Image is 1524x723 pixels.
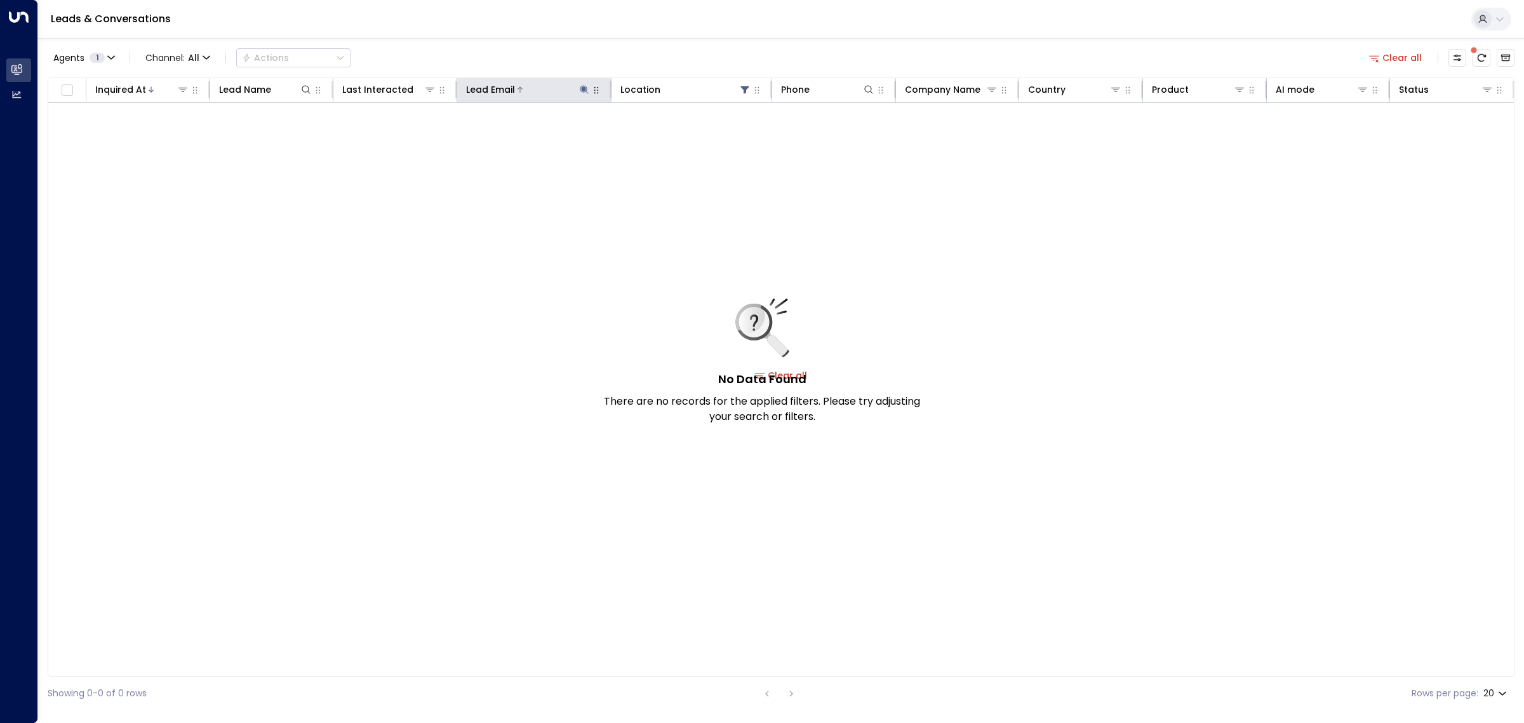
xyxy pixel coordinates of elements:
div: Lead Name [219,82,313,97]
div: Company Name [905,82,980,97]
div: Product [1152,82,1246,97]
h5: No Data Found [718,370,806,388]
div: Country [1028,82,1066,97]
span: Agents [53,53,84,62]
div: Status [1399,82,1429,97]
div: Lead Email [466,82,515,97]
button: Clear all [1364,49,1427,67]
div: Location [620,82,660,97]
div: Lead Name [219,82,271,97]
button: Actions [236,48,351,67]
span: There are new threads available. Refresh the grid to view the latest updates. [1473,49,1490,67]
span: Channel: [140,49,215,67]
div: Inquired At [95,82,189,97]
nav: pagination navigation [759,686,799,701]
button: Agents1 [48,49,119,67]
div: Phone [781,82,875,97]
span: All [188,53,199,63]
button: Archived Leads [1497,49,1514,67]
div: Actions [242,52,289,64]
button: Channel:All [140,49,215,67]
div: Status [1399,82,1494,97]
div: Showing 0-0 of 0 rows [48,687,147,700]
div: Last Interacted [342,82,436,97]
div: Product [1152,82,1189,97]
div: Location [620,82,751,97]
div: AI mode [1276,82,1370,97]
div: 20 [1483,684,1509,703]
div: AI mode [1276,82,1314,97]
div: Lead Email [466,82,591,97]
div: Inquired At [95,82,146,97]
div: Button group with a nested menu [236,48,351,67]
span: Toggle select all [59,83,75,98]
a: Leads & Conversations [51,11,171,26]
div: Last Interacted [342,82,413,97]
span: 1 [90,53,105,63]
label: Rows per page: [1412,687,1478,700]
button: Customize [1448,49,1466,67]
div: Company Name [905,82,999,97]
div: Country [1028,82,1122,97]
p: There are no records for the applied filters. Please try adjusting your search or filters. [603,394,921,424]
div: Phone [781,82,810,97]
